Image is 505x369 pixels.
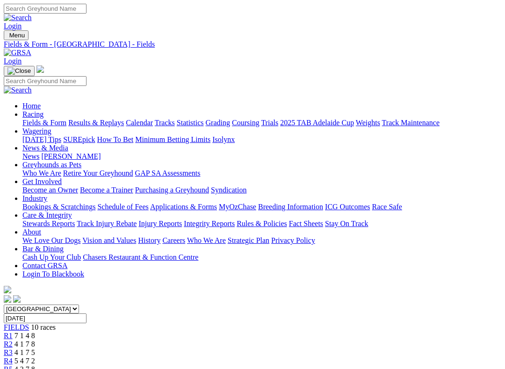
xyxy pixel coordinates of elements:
[4,332,13,340] a: R1
[372,203,402,211] a: Race Safe
[68,119,124,127] a: Results & Replays
[271,236,315,244] a: Privacy Policy
[138,236,160,244] a: History
[22,253,81,261] a: Cash Up Your Club
[4,313,87,323] input: Select date
[184,220,235,227] a: Integrity Reports
[261,119,278,127] a: Trials
[22,186,501,194] div: Get Involved
[22,119,501,127] div: Racing
[22,152,39,160] a: News
[14,340,35,348] span: 4 1 7 8
[22,245,64,253] a: Bar & Dining
[22,135,501,144] div: Wagering
[22,144,68,152] a: News & Media
[356,119,380,127] a: Weights
[22,169,61,177] a: Who We Are
[22,236,501,245] div: About
[82,236,136,244] a: Vision and Values
[4,348,13,356] a: R3
[138,220,182,227] a: Injury Reports
[97,203,148,211] a: Schedule of Fees
[289,220,323,227] a: Fact Sheets
[206,119,230,127] a: Grading
[22,110,43,118] a: Racing
[187,236,226,244] a: Who We Are
[4,22,22,30] a: Login
[4,286,11,293] img: logo-grsa-white.png
[22,186,78,194] a: Become an Owner
[228,236,269,244] a: Strategic Plan
[97,135,134,143] a: How To Bet
[22,211,72,219] a: Care & Integrity
[258,203,323,211] a: Breeding Information
[14,348,35,356] span: 4 1 7 5
[4,295,11,303] img: facebook.svg
[177,119,204,127] a: Statistics
[22,236,80,244] a: We Love Our Dogs
[212,135,235,143] a: Isolynx
[22,119,66,127] a: Fields & Form
[22,161,81,169] a: Greyhounds as Pets
[77,220,137,227] a: Track Injury Rebate
[382,119,440,127] a: Track Maintenance
[7,67,31,75] img: Close
[135,186,209,194] a: Purchasing a Greyhound
[135,135,210,143] a: Minimum Betting Limits
[83,253,198,261] a: Chasers Restaurant & Function Centre
[22,127,51,135] a: Wagering
[22,194,47,202] a: Industry
[22,220,75,227] a: Stewards Reports
[4,49,31,57] img: GRSA
[135,169,201,177] a: GAP SA Assessments
[4,66,35,76] button: Toggle navigation
[22,203,501,211] div: Industry
[4,14,32,22] img: Search
[155,119,175,127] a: Tracks
[9,32,25,39] span: Menu
[22,228,41,236] a: About
[325,203,370,211] a: ICG Outcomes
[150,203,217,211] a: Applications & Forms
[325,220,368,227] a: Stay On Track
[22,220,501,228] div: Care & Integrity
[232,119,260,127] a: Coursing
[22,135,61,143] a: [DATE] Tips
[41,152,101,160] a: [PERSON_NAME]
[4,40,501,49] a: Fields & Form - [GEOGRAPHIC_DATA] - Fields
[4,340,13,348] a: R2
[22,169,501,177] div: Greyhounds as Pets
[14,332,35,340] span: 7 1 4 8
[237,220,287,227] a: Rules & Policies
[4,76,87,86] input: Search
[22,102,41,110] a: Home
[4,357,13,365] a: R4
[80,186,133,194] a: Become a Trainer
[126,119,153,127] a: Calendar
[31,323,56,331] span: 10 races
[4,86,32,94] img: Search
[22,262,67,270] a: Contact GRSA
[22,177,62,185] a: Get Involved
[13,295,21,303] img: twitter.svg
[280,119,354,127] a: 2025 TAB Adelaide Cup
[63,169,133,177] a: Retire Your Greyhound
[36,65,44,73] img: logo-grsa-white.png
[4,4,87,14] input: Search
[22,152,501,161] div: News & Media
[22,253,501,262] div: Bar & Dining
[22,270,84,278] a: Login To Blackbook
[4,323,29,331] a: FIELDS
[211,186,246,194] a: Syndication
[162,236,185,244] a: Careers
[4,30,29,40] button: Toggle navigation
[22,203,95,211] a: Bookings & Scratchings
[219,203,256,211] a: MyOzChase
[4,57,22,65] a: Login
